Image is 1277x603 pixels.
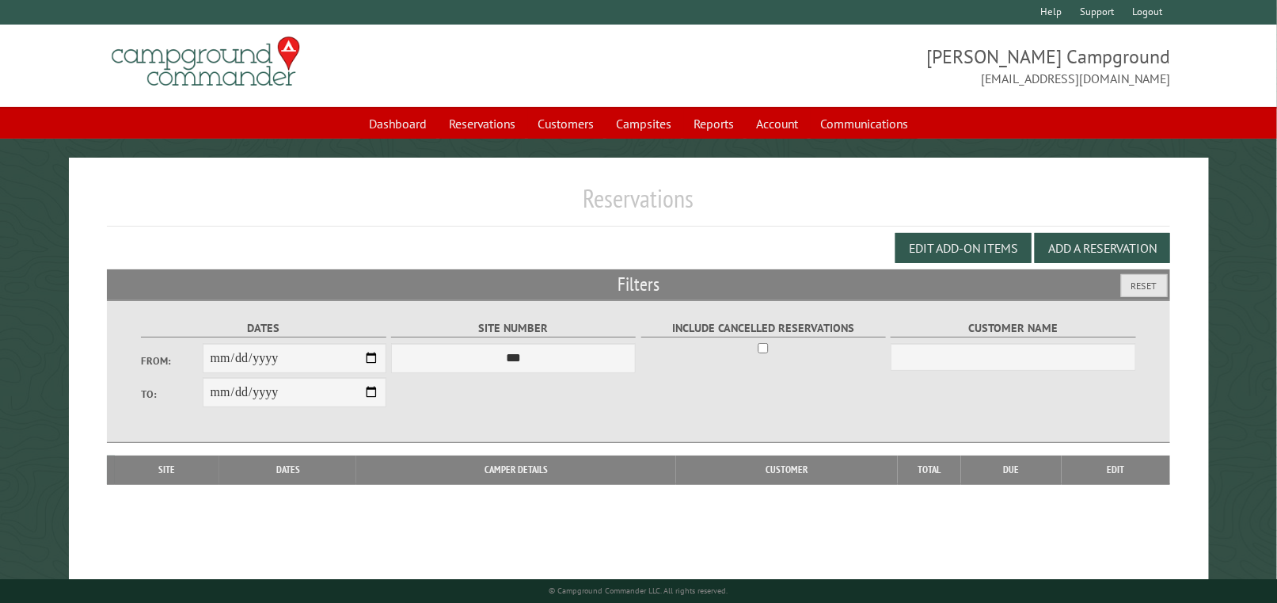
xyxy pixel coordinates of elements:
[684,109,743,139] a: Reports
[1062,456,1170,484] th: Edit
[107,269,1170,300] h2: Filters
[898,456,961,484] th: Total
[107,31,305,93] img: Campground Commander
[1035,233,1170,263] button: Add a Reservation
[1121,274,1168,297] button: Reset
[356,456,676,484] th: Camper Details
[359,109,436,139] a: Dashboard
[676,456,898,484] th: Customer
[895,233,1032,263] button: Edit Add-on Items
[391,319,636,338] label: Site Number
[141,387,202,402] label: To:
[439,109,525,139] a: Reservations
[115,456,219,484] th: Site
[528,109,603,139] a: Customers
[107,183,1170,227] h1: Reservations
[606,109,681,139] a: Campsites
[811,109,918,139] a: Communications
[747,109,808,139] a: Account
[141,353,202,368] label: From:
[141,319,386,338] label: Dates
[641,319,886,338] label: Include Cancelled Reservations
[891,319,1135,338] label: Customer Name
[961,456,1062,484] th: Due
[639,44,1171,88] span: [PERSON_NAME] Campground [EMAIL_ADDRESS][DOMAIN_NAME]
[549,586,728,596] small: © Campground Commander LLC. All rights reserved.
[219,456,357,484] th: Dates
